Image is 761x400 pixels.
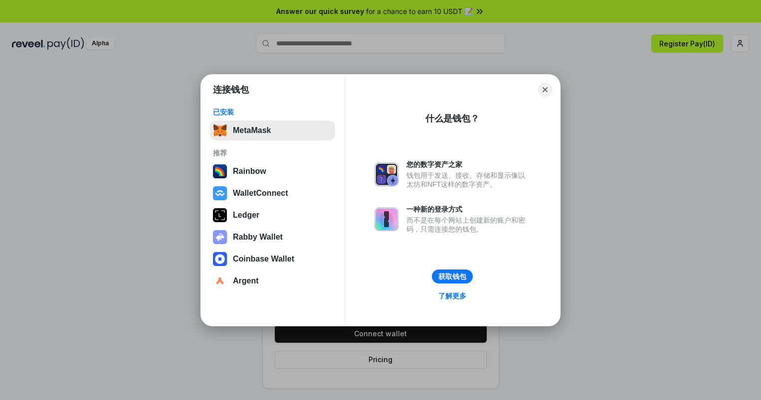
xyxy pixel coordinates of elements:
h1: 连接钱包 [213,84,249,96]
img: svg+xml,%3Csvg%20width%3D%2228%22%20height%3D%2228%22%20viewBox%3D%220%200%2028%2028%22%20fill%3D... [213,274,227,288]
button: Coinbase Wallet [210,249,335,269]
div: Rainbow [233,167,266,176]
button: Close [538,83,552,97]
button: Argent [210,271,335,291]
div: Ledger [233,211,259,220]
div: Rabby Wallet [233,233,283,242]
button: Rabby Wallet [210,227,335,247]
img: svg+xml,%3Csvg%20xmlns%3D%22http%3A%2F%2Fwww.w3.org%2F2000%2Fsvg%22%20fill%3D%22none%22%20viewBox... [213,230,227,244]
div: 而不是在每个网站上创建新的账户和密码，只需连接您的钱包。 [406,216,530,234]
div: WalletConnect [233,189,288,198]
img: svg+xml,%3Csvg%20xmlns%3D%22http%3A%2F%2Fwww.w3.org%2F2000%2Fsvg%22%20width%3D%2228%22%20height%3... [213,208,227,222]
button: 获取钱包 [432,269,473,283]
div: 推荐 [213,148,332,157]
button: Ledger [210,205,335,225]
button: Rainbow [210,161,335,181]
button: WalletConnect [210,183,335,203]
img: svg+xml,%3Csvg%20width%3D%2228%22%20height%3D%2228%22%20viewBox%3D%220%200%2028%2028%22%20fill%3D... [213,252,227,266]
img: svg+xml,%3Csvg%20width%3D%22120%22%20height%3D%22120%22%20viewBox%3D%220%200%20120%20120%22%20fil... [213,164,227,178]
img: svg+xml,%3Csvg%20fill%3D%22none%22%20height%3D%2233%22%20viewBox%3D%220%200%2035%2033%22%20width%... [213,124,227,137]
div: 了解更多 [438,291,466,300]
div: Argent [233,276,259,285]
div: MetaMask [233,126,271,135]
div: 您的数字资产之家 [406,160,530,169]
button: MetaMask [210,121,335,140]
a: 了解更多 [432,289,472,302]
div: 一种新的登录方式 [406,205,530,214]
div: 已安装 [213,108,332,117]
div: Coinbase Wallet [233,255,294,264]
img: svg+xml,%3Csvg%20xmlns%3D%22http%3A%2F%2Fwww.w3.org%2F2000%2Fsvg%22%20fill%3D%22none%22%20viewBox... [375,162,398,186]
img: svg+xml,%3Csvg%20width%3D%2228%22%20height%3D%2228%22%20viewBox%3D%220%200%2028%2028%22%20fill%3D... [213,186,227,200]
img: svg+xml,%3Csvg%20xmlns%3D%22http%3A%2F%2Fwww.w3.org%2F2000%2Fsvg%22%20fill%3D%22none%22%20viewBox... [375,207,398,231]
div: 什么是钱包？ [425,113,479,125]
div: 获取钱包 [438,272,466,281]
div: 钱包用于发送、接收、存储和显示像以太坊和NFT这样的数字资产。 [406,171,530,189]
